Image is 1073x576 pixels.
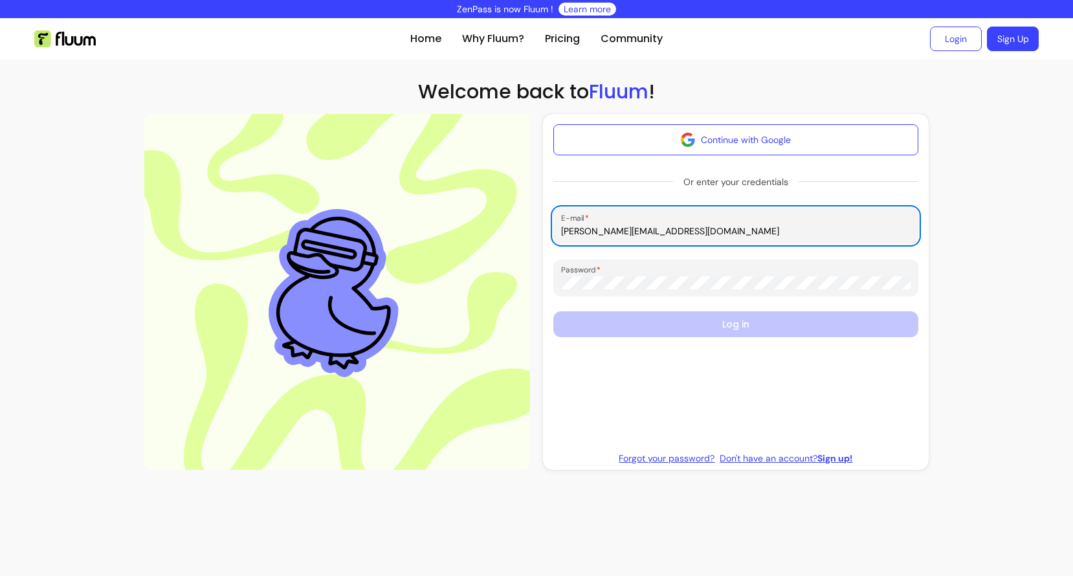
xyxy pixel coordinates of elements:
[561,264,605,275] label: Password
[34,30,96,47] img: Fluum Logo
[257,198,417,386] img: Aesthetic image
[817,452,852,464] b: Sign up!
[553,124,918,155] button: Continue with Google
[545,31,580,47] a: Pricing
[720,452,852,465] a: Don't have an account?Sign up!
[987,27,1039,51] a: Sign Up
[410,31,441,47] a: Home
[457,3,553,16] p: ZenPass is now Fluum !
[589,78,648,105] span: Fluum
[561,276,911,289] input: Password
[561,225,911,238] input: E-mail
[619,452,714,465] a: Forgot your password?
[462,31,524,47] a: Why Fluum?
[680,132,696,148] img: avatar
[673,170,799,194] span: Or enter your credentials
[564,3,611,16] a: Learn more
[601,31,663,47] a: Community
[930,27,982,51] a: Login
[561,212,593,223] label: E-mail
